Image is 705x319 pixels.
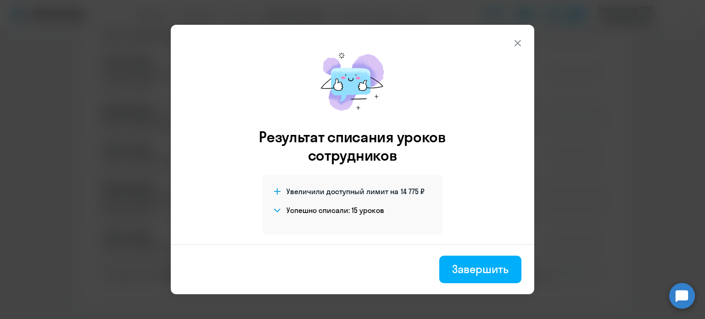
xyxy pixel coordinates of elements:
[286,205,384,215] h4: Успешно списали: 15 уроков
[311,43,394,120] img: mirage-message.png
[452,262,509,276] div: Завершить
[401,186,425,196] span: 14 775 ₽
[439,256,521,283] button: Завершить
[286,186,398,196] span: Увеличили доступный лимит на
[246,128,459,164] h3: Результат списания уроков сотрудников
